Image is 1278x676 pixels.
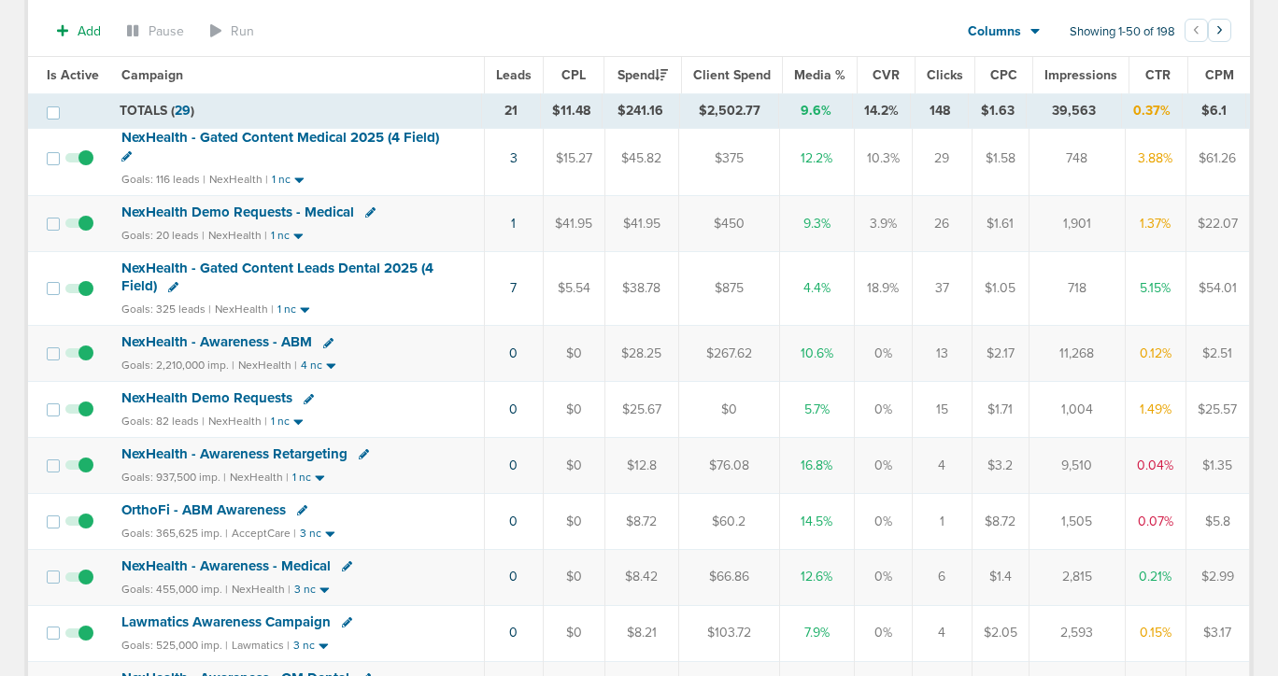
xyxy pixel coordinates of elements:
td: 15 [912,382,972,438]
small: NexHealth | [230,471,289,484]
td: 718 [1029,251,1125,325]
td: 14.5% [779,493,854,549]
small: 3 nc [293,639,315,653]
span: CPC [990,67,1017,83]
td: $8.42 [604,549,678,605]
td: $450 [678,195,779,251]
td: $54.01 [1186,251,1249,325]
td: $38.78 [604,251,678,325]
td: $2.17 [972,326,1029,382]
small: NexHealth | [208,415,267,428]
small: AcceptCare | [232,527,296,540]
td: 0.15% [1125,605,1186,661]
span: 29 [175,103,191,119]
a: 0 [509,401,518,417]
td: $28.25 [604,326,678,382]
small: Goals: 525,000 imp. | [121,639,228,653]
td: 4 [912,605,972,661]
small: 3 nc [300,527,321,541]
small: NexHealth | [209,173,268,186]
td: 1,901 [1029,195,1125,251]
td: 3.88% [1125,121,1186,195]
td: 7.9% [779,605,854,661]
a: 1 [511,216,516,232]
small: NexHealth | [215,303,274,316]
ul: Pagination [1185,21,1231,44]
small: Goals: 937,500 imp. | [121,471,226,485]
small: NexHealth | [208,229,267,242]
span: Clicks [927,67,963,83]
td: 2,815 [1029,549,1125,605]
small: 3 nc [294,583,316,597]
td: $875 [678,251,779,325]
td: 11,268 [1029,326,1125,382]
td: 21 [482,94,540,128]
span: Client Spend [693,67,771,83]
td: 0.12% [1125,326,1186,382]
small: Goals: 325 leads | [121,303,211,317]
a: 0 [509,569,518,584]
a: 3 [510,150,518,166]
span: NexHealth - Awareness - Medical [121,557,331,574]
td: $1.4 [972,549,1029,605]
td: $1.61 [972,195,1029,251]
a: 7 [510,280,517,296]
td: $0 [543,493,604,549]
a: 0 [509,458,518,473]
td: 3.9% [854,195,912,251]
td: 39,563 [1027,94,1121,128]
td: 37 [912,251,972,325]
span: Impressions [1044,67,1117,83]
td: $1.35 [1186,438,1249,494]
td: $41.95 [604,195,678,251]
span: Columns [968,22,1021,41]
td: 0% [854,326,912,382]
td: 0.07% [1125,493,1186,549]
span: CPM [1205,67,1234,83]
td: 0.04% [1125,438,1186,494]
span: CVR [873,67,900,83]
small: NexHealth | [238,359,297,372]
a: 0 [509,625,518,641]
small: 4 nc [301,359,322,373]
td: $0 [678,382,779,438]
td: 9.3% [779,195,854,251]
td: $11.48 [540,94,602,128]
td: $1.71 [972,382,1029,438]
td: $2.99 [1186,549,1249,605]
td: 1 [912,493,972,549]
td: 5.7% [779,382,854,438]
td: 2,593 [1029,605,1125,661]
td: 5.15% [1125,251,1186,325]
td: $25.67 [604,382,678,438]
span: Media % [794,67,845,83]
td: 6 [912,549,972,605]
td: $2,502.77 [679,94,779,128]
td: 13 [912,326,972,382]
small: Goals: 365,625 imp. | [121,527,228,541]
span: NexHealth Demo Requests [121,389,292,406]
td: 0.21% [1125,549,1186,605]
small: 1 nc [271,415,290,429]
td: $66.86 [678,549,779,605]
td: $2.51 [1186,326,1249,382]
td: 9,510 [1029,438,1125,494]
span: Spend [618,67,668,83]
small: 1 nc [271,229,290,243]
span: Is Active [47,67,99,83]
span: NexHealth Demo Requests - Medical [121,204,354,220]
td: $1.63 [969,94,1027,128]
span: NexHealth - Awareness - ABM [121,333,312,350]
td: 10.6% [779,326,854,382]
td: $2.05 [972,605,1029,661]
td: $6.1 [1182,94,1246,128]
td: $15.27 [543,121,604,195]
td: 1.37% [1125,195,1186,251]
td: $5.8 [1186,493,1249,549]
td: 0.37% [1121,94,1182,128]
td: $3.17 [1186,605,1249,661]
button: Add [47,18,111,45]
td: 0% [854,382,912,438]
td: $241.16 [602,94,679,128]
td: $8.72 [604,493,678,549]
